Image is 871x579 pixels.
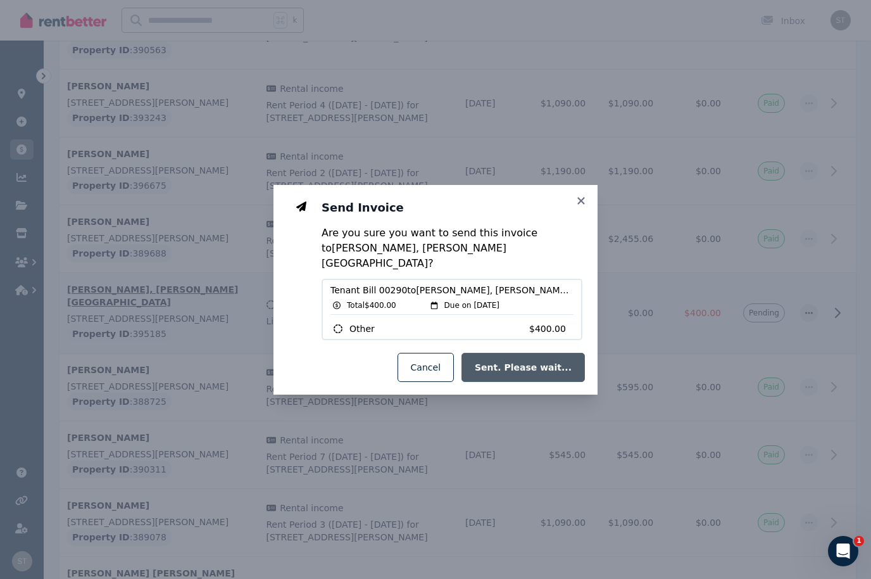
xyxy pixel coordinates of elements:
button: Sent. Please wait... [461,353,585,382]
span: Due on [DATE] [444,300,499,310]
span: 1 [854,536,864,546]
button: Cancel [398,353,454,382]
span: Total $400.00 [347,300,396,310]
p: Are you sure you want to send this invoice to [PERSON_NAME], [PERSON_NAME] [GEOGRAPHIC_DATA] ? [322,226,582,271]
h3: Send Invoice [322,200,582,215]
span: Tenant Bill 00290 to [PERSON_NAME], [PERSON_NAME] [GEOGRAPHIC_DATA] [330,284,573,296]
span: Other [349,322,375,335]
span: $400.00 [529,322,573,335]
iframe: Intercom live chat [828,536,858,566]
